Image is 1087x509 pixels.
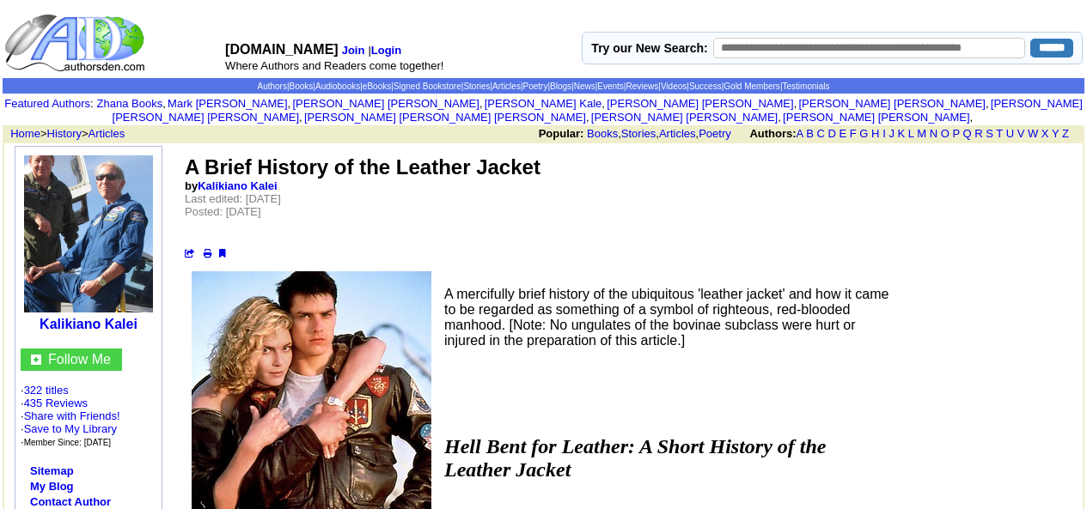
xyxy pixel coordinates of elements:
[996,127,1003,140] a: T
[342,44,365,57] a: Join
[24,422,117,435] a: Save to My Library
[724,82,780,91] a: Gold Members
[113,97,1083,124] a: [PERSON_NAME] [PERSON_NAME] [PERSON_NAME]
[4,13,149,73] img: logo_ad.gif
[850,127,857,140] a: F
[827,127,835,140] a: D
[607,97,793,110] a: [PERSON_NAME] [PERSON_NAME]
[48,352,111,367] a: Follow Me
[859,127,868,140] a: G
[24,384,69,397] a: 322 titles
[973,113,974,123] font: i
[597,82,624,91] a: Events
[882,127,886,140] a: I
[24,155,153,312] img: 77566.jpg
[1062,127,1069,140] a: Z
[839,127,846,140] a: E
[871,127,879,140] a: H
[591,111,778,124] a: [PERSON_NAME] [PERSON_NAME]
[930,127,937,140] a: N
[1041,127,1049,140] a: X
[661,82,687,91] a: Videos
[166,100,168,109] font: i
[463,82,490,91] a: Stories
[168,97,287,110] a: Mark [PERSON_NAME]
[659,127,696,140] a: Articles
[185,155,540,179] font: A Brief History of the Leather Jacket
[550,82,571,91] a: Blogs
[749,127,796,140] b: Authors:
[371,44,401,57] a: Login
[806,127,814,140] a: B
[394,82,461,91] a: Signed Bookstore
[974,127,982,140] a: R
[198,179,277,192] a: Kalikiano Kalei
[185,192,281,218] font: Last edited: [DATE] Posted: [DATE]
[368,44,404,57] font: |
[816,127,824,140] a: C
[539,127,584,140] b: Popular:
[689,82,722,91] a: Success
[574,82,595,91] a: News
[483,100,485,109] font: i
[30,464,74,477] a: Sitemap
[363,82,391,91] a: eBooks
[989,100,991,109] font: i
[889,127,895,140] a: J
[799,97,986,110] a: [PERSON_NAME] [PERSON_NAME]
[797,127,803,140] a: A
[31,354,41,365] img: gc.jpg
[24,397,88,409] a: 435 Reviews
[962,127,971,140] a: Q
[523,82,548,91] a: Poetry
[1052,127,1059,140] a: Y
[21,409,120,448] font: · · ·
[30,480,74,493] a: My Blog
[782,82,829,91] a: Testimonials
[781,113,783,123] font: i
[257,82,829,91] span: | | | | | | | | | | | | | | |
[1006,127,1014,140] a: U
[952,127,959,140] a: P
[898,127,906,140] a: K
[292,97,479,110] a: [PERSON_NAME] [PERSON_NAME]
[941,127,950,140] a: O
[97,97,163,110] a: Zhana Books
[589,113,591,123] font: i
[10,127,40,140] a: Home
[290,100,292,109] font: i
[492,82,521,91] a: Articles
[185,179,278,192] font: by
[304,111,586,124] a: [PERSON_NAME] [PERSON_NAME] [PERSON_NAME]
[89,127,125,140] a: Articles
[986,127,993,140] a: S
[24,438,112,447] font: Member Since: [DATE]
[225,42,339,57] font: [DOMAIN_NAME]
[225,59,443,72] font: Where Authors and Readers come together!
[97,97,1083,124] font: , , , , , , , , , ,
[315,82,360,91] a: Audiobooks
[21,384,120,448] font: · ·
[908,127,914,140] a: L
[699,127,731,140] a: Poetry
[485,97,602,110] a: [PERSON_NAME] Kale
[47,127,82,140] a: History
[605,100,607,109] font: i
[302,113,304,123] font: i
[444,435,826,481] span: Hell Bent for Leather: A Short History of the Leather Jacket
[30,495,111,508] a: Contact Author
[539,127,1084,140] font: , , ,
[626,82,658,91] a: Reviews
[4,97,93,110] font: :
[917,127,926,140] a: M
[4,127,125,140] font: > >
[621,127,656,140] a: Stories
[257,82,286,91] a: Authors
[797,100,798,109] font: i
[40,317,137,331] a: Kalikiano Kalei
[444,287,889,348] font: A mercifully brief history of the ubiquitous 'leather jacket' and how it came to be regarded as s...
[1028,127,1038,140] a: W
